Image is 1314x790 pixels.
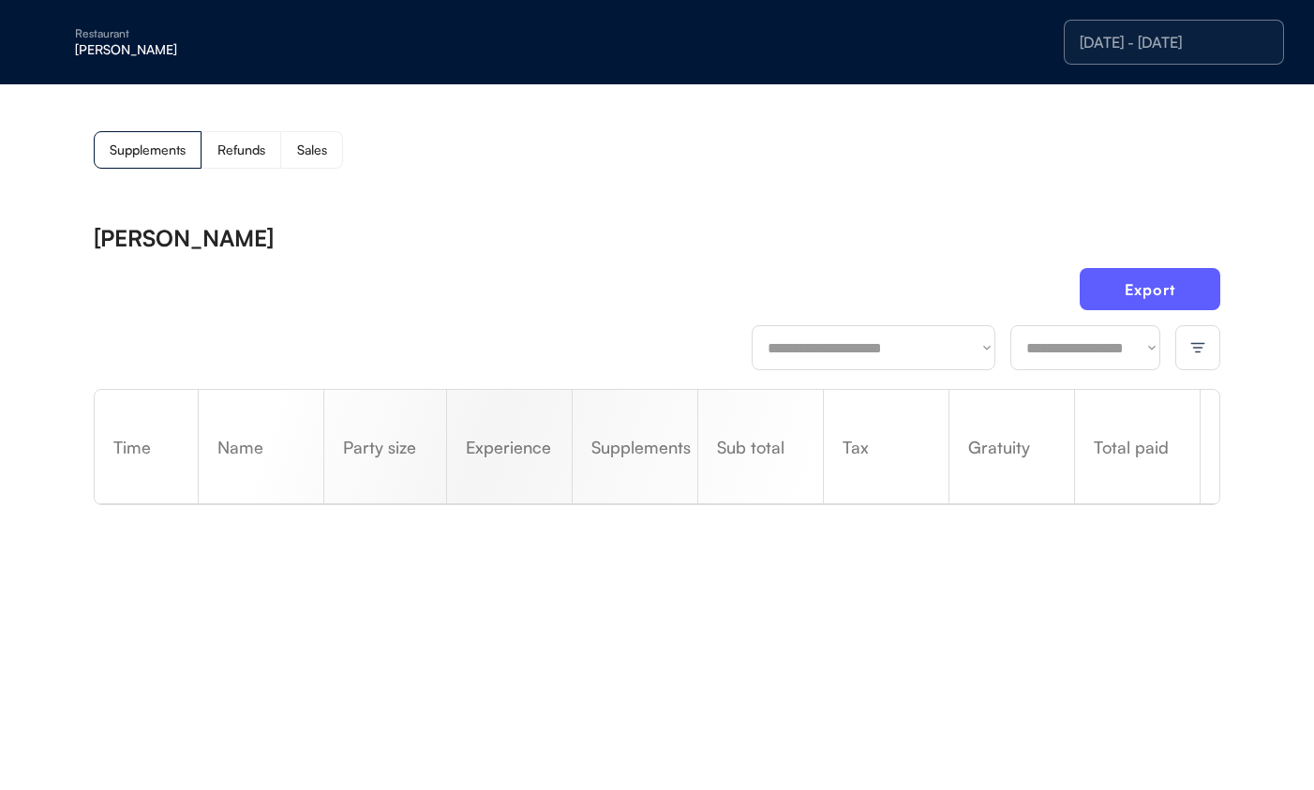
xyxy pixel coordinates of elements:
[1080,35,1268,50] div: [DATE] - [DATE]
[199,439,323,455] div: Name
[573,439,697,455] div: Supplements
[297,143,327,157] div: Sales
[1075,439,1200,455] div: Total paid
[1201,396,1219,498] div: Refund
[1189,339,1206,356] img: filter-lines.svg
[698,439,823,455] div: Sub total
[824,439,948,455] div: Tax
[94,227,274,249] div: [PERSON_NAME]
[324,439,446,455] div: Party size
[217,143,265,157] div: Refunds
[75,43,311,56] div: [PERSON_NAME]
[447,439,572,455] div: Experience
[95,439,198,455] div: Time
[1080,268,1220,310] button: Export
[75,28,311,39] div: Restaurant
[110,143,186,157] div: Supplements
[949,439,1074,455] div: Gratuity
[37,27,67,57] img: yH5BAEAAAAALAAAAAABAAEAAAIBRAA7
